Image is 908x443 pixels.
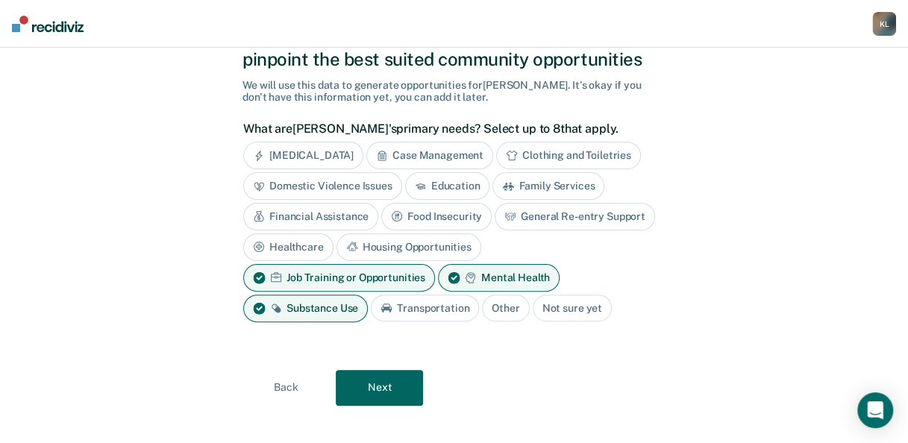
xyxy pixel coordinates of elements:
[243,172,402,200] div: Domestic Violence Issues
[12,16,84,32] img: Recidiviz
[857,392,893,428] div: Open Intercom Messenger
[381,203,492,230] div: Food Insecurity
[495,203,655,230] div: General Re-entry Support
[243,142,363,169] div: [MEDICAL_DATA]
[496,142,641,169] div: Clothing and Toiletries
[405,172,490,200] div: Education
[242,370,330,406] button: Back
[872,12,896,36] div: K L
[243,233,334,261] div: Healthcare
[336,370,423,406] button: Next
[243,122,657,136] label: What are [PERSON_NAME]'s primary needs? Select up to 8 that apply.
[242,79,666,104] div: We will use this data to generate opportunities for [PERSON_NAME] . It's okay if you don't have t...
[492,172,604,200] div: Family Services
[336,233,481,261] div: Housing Opportunities
[243,264,435,292] div: Job Training or Opportunities
[366,142,493,169] div: Case Management
[872,12,896,36] button: KL
[242,27,666,70] div: Gathering [PERSON_NAME]'s primary needs help pinpoint the best suited community opportunities
[482,295,529,322] div: Other
[533,295,612,322] div: Not sure yet
[371,295,479,322] div: Transportation
[243,203,378,230] div: Financial Assistance
[243,295,368,322] div: Substance Use
[438,264,560,292] div: Mental Health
